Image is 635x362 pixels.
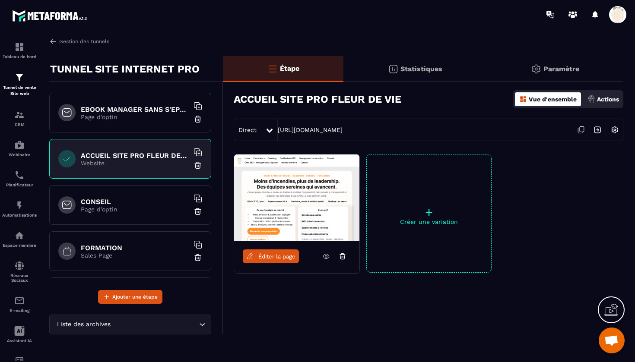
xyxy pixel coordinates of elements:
[234,93,401,105] h3: ACCUEIL SITE PRO FLEUR DE VIE
[2,224,37,254] a: automationsautomationsEspace membre
[81,198,189,206] h6: CONSEIL
[2,35,37,66] a: formationformationTableau de bord
[280,64,299,72] p: Étape
[81,105,189,113] h6: EBOOK MANAGER SANS S'EPUISER OFFERT
[14,230,25,241] img: automations
[50,60,200,78] p: TUNNEL SITE INTERNET PRO
[2,194,37,224] a: automationsautomationsAutomatisations
[14,42,25,52] img: formation
[49,315,211,334] div: Search for option
[2,338,37,343] p: Assistant IA
[2,273,37,283] p: Réseaux Sociaux
[2,213,37,217] p: Automatisations
[14,72,25,82] img: formation
[2,152,37,157] p: Webinaire
[2,308,37,313] p: E-mailing
[194,207,202,216] img: trash
[81,160,189,167] p: Website
[589,122,606,138] img: arrow-next.bcc2205e.svg
[2,183,37,187] p: Planificateur
[112,320,197,329] input: Search for option
[2,243,37,248] p: Espace membre
[529,96,577,103] p: Vue d'ensemble
[388,64,398,74] img: stats.20deebd0.svg
[599,327,625,353] div: Ouvrir le chat
[278,126,343,133] a: [URL][DOMAIN_NAME]
[2,122,37,127] p: CRM
[194,253,202,262] img: trash
[49,38,57,45] img: arrow
[12,8,90,24] img: logo
[98,290,162,304] button: Ajouter une étape
[14,261,25,271] img: social-network
[81,206,189,213] p: Page d'optin
[194,161,202,170] img: trash
[2,103,37,133] a: formationformationCRM
[14,200,25,211] img: automations
[243,249,299,263] a: Éditer la page
[367,206,491,218] p: +
[14,296,25,306] img: email
[234,154,359,241] img: image
[194,115,202,123] img: trash
[81,244,189,252] h6: FORMATION
[14,110,25,120] img: formation
[400,65,442,73] p: Statistiques
[81,252,189,259] p: Sales Page
[2,54,37,59] p: Tableau de bord
[14,140,25,150] img: automations
[597,96,619,103] p: Actions
[55,320,112,329] span: Liste des archives
[2,164,37,194] a: schedulerschedulerPlanificateur
[519,95,527,103] img: dashboard-orange.40269519.svg
[2,66,37,103] a: formationformationTunnel de vente Site web
[2,254,37,289] a: social-networksocial-networkRéseaux Sociaux
[2,319,37,349] a: Assistant IA
[2,289,37,319] a: emailemailE-mailing
[267,63,278,74] img: bars-o.4a397970.svg
[81,151,189,160] h6: ACCUEIL SITE PRO FLEUR DE VIE
[238,126,257,133] span: Direct
[258,253,295,260] span: Éditer la page
[587,95,595,103] img: actions.d6e523a2.png
[81,113,189,120] p: Page d'optin
[2,85,37,97] p: Tunnel de vente Site web
[367,218,491,225] p: Créer une variation
[112,293,158,301] span: Ajouter une étape
[531,64,541,74] img: setting-gr.5f69749f.svg
[49,38,109,45] a: Gestion des tunnels
[543,65,579,73] p: Paramètre
[606,122,623,138] img: setting-w.858f3a88.svg
[2,133,37,164] a: automationsautomationsWebinaire
[14,170,25,180] img: scheduler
